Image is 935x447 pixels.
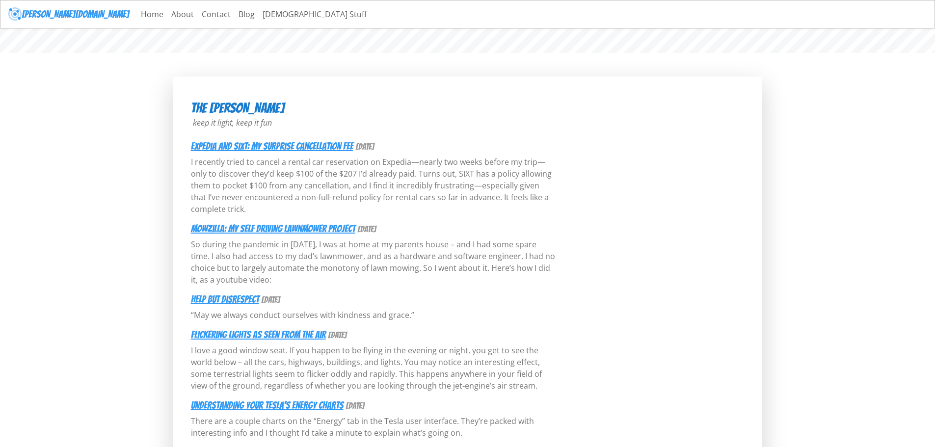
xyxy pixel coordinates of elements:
[346,401,364,410] small: [DATE]
[191,100,556,117] h3: The [PERSON_NAME]
[193,117,272,128] em: keep it light, keep it fun
[191,400,344,411] a: Understanding Your Tesla's Energy Charts
[198,4,235,24] a: Contact
[191,329,326,340] a: Flickering Lights As Seen From The Air
[355,142,374,151] small: [DATE]
[191,223,355,234] a: Mowzilla: My Self Driving Lawnmower Project
[8,4,129,24] a: [PERSON_NAME][DOMAIN_NAME]
[191,415,556,439] p: There are a couple charts on the “Energy” tab in the Tesla user interface. They’re packed with in...
[191,238,556,286] p: So during the pandemic in [DATE], I was at home at my parents house – and I had some spare time. ...
[328,331,347,340] small: [DATE]
[137,4,167,24] a: Home
[259,4,371,24] a: [DEMOGRAPHIC_DATA] Stuff
[191,141,353,152] a: Expedia and SIXT: My Surprise Cancellation Fee
[191,309,556,321] p: “May we always conduct ourselves with kindness and grace.”
[191,344,556,392] p: I love a good window seat. If you happen to be flying in the evening or night, you get to see the...
[167,4,198,24] a: About
[261,295,280,304] small: [DATE]
[235,4,259,24] a: Blog
[191,294,259,305] a: Help But Disrespect
[357,225,376,234] small: [DATE]
[191,156,556,215] p: I recently tried to cancel a rental car reservation on Expedia—nearly two weeks before my trip—on...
